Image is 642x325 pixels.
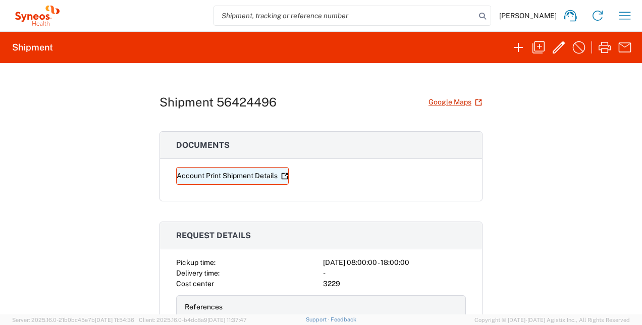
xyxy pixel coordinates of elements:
h2: Shipment [12,41,53,53]
span: [DATE] 11:54:36 [95,317,134,323]
span: Delivery time: [176,269,220,277]
div: 3229 [323,279,466,289]
a: Feedback [331,316,356,322]
h1: Shipment 56424496 [159,95,277,110]
div: - [323,268,466,279]
div: **6183 DEPARTMENTAL EXPENSE [323,312,457,323]
div: Project [185,312,319,323]
input: Shipment, tracking or reference number [214,6,475,25]
span: Cost center [176,280,214,288]
span: [PERSON_NAME] [499,11,557,20]
span: Copyright © [DATE]-[DATE] Agistix Inc., All Rights Reserved [474,315,630,324]
span: Pickup time: [176,258,216,266]
span: References [185,303,223,311]
span: Client: 2025.16.0-b4dc8a9 [139,317,247,323]
a: Support [306,316,331,322]
a: Account Print Shipment Details [176,167,289,185]
span: Request details [176,231,251,240]
span: Documents [176,140,230,150]
div: [DATE] 08:00:00 - 18:00:00 [323,257,466,268]
span: [DATE] 11:37:47 [207,317,247,323]
a: Google Maps [428,93,483,111]
span: Server: 2025.16.0-21b0bc45e7b [12,317,134,323]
